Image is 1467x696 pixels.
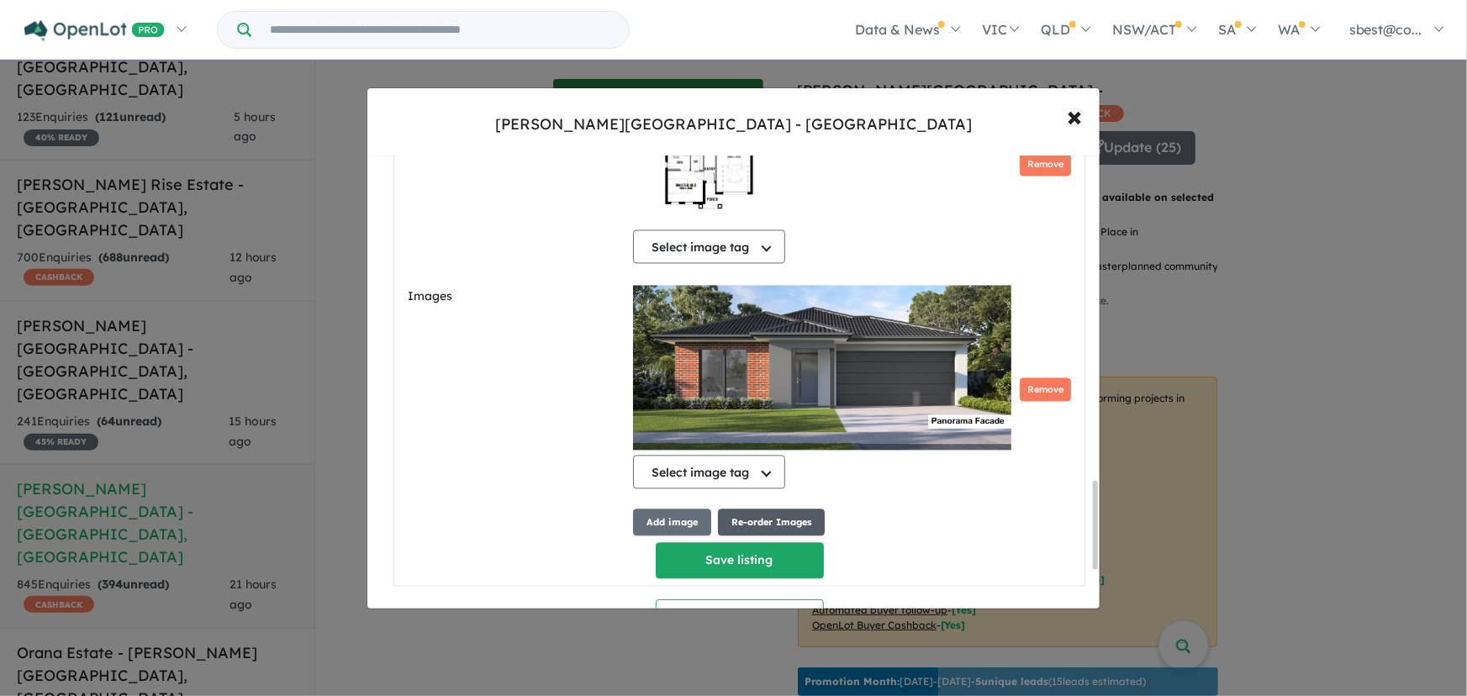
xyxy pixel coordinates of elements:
span: sbest@co... [1349,21,1422,38]
button: Create a new listing [656,599,824,635]
div: [PERSON_NAME][GEOGRAPHIC_DATA] - [GEOGRAPHIC_DATA] [495,113,972,135]
button: Add image [633,509,711,536]
img: q6XXHqbqyUAAAAASUVORK5CYII= [633,283,1011,451]
button: Select image tag [633,229,785,263]
button: Remove [1020,377,1071,402]
button: Re-order Images [718,509,825,536]
label: Images [408,287,626,307]
button: Remove [1020,152,1071,177]
input: Try estate name, suburb, builder or developer [255,12,625,48]
button: Select image tag [633,455,785,488]
img: Openlot PRO Logo White [24,20,165,41]
span: × [1068,98,1083,134]
button: Save listing [656,542,824,578]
